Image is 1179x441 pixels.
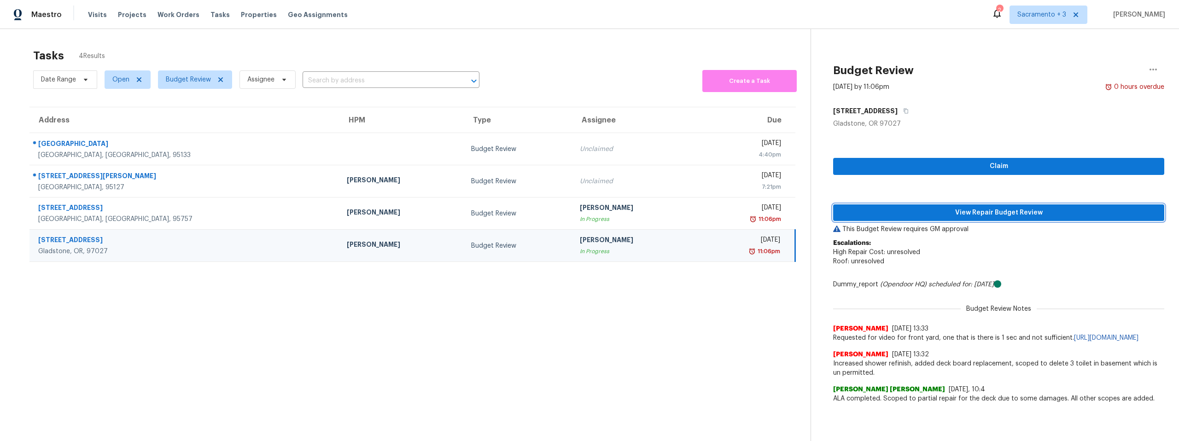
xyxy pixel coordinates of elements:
th: Address [29,107,339,133]
div: In Progress [580,247,689,256]
span: Geo Assignments [288,10,348,19]
h5: [STREET_ADDRESS] [833,106,898,116]
span: [DATE], 10:4 [949,386,985,393]
div: 11:06pm [756,247,780,256]
i: scheduled for: [DATE] [928,281,994,288]
span: Date Range [41,75,76,84]
div: [STREET_ADDRESS] [38,235,332,247]
th: Due [697,107,795,133]
span: [PERSON_NAME] [1109,10,1165,19]
span: Tasks [210,12,230,18]
button: Copy Address [898,103,910,119]
button: View Repair Budget Review [833,204,1164,221]
div: [PERSON_NAME] [347,175,456,187]
span: Increased shower refinish, added deck board replacement, scoped to delete 3 toilet in basement wh... [833,359,1164,377]
div: Dummy_report [833,280,1164,289]
span: [PERSON_NAME] [833,324,888,333]
p: This Budget Review requires GM approval [833,225,1164,234]
span: [PERSON_NAME] [833,350,888,359]
span: Roof: unresolved [833,258,884,265]
div: [GEOGRAPHIC_DATA], 95127 [38,183,332,192]
th: Type [464,107,573,133]
div: [DATE] [704,171,781,182]
span: Budget Review Notes [961,304,1037,313]
span: High Repair Cost: unresolved [833,249,920,255]
div: Unclaimed [580,177,689,186]
input: Search by address [303,74,454,88]
i: (Opendoor HQ) [880,281,927,288]
span: Maestro [31,10,62,19]
th: HPM [339,107,463,133]
span: 4 Results [79,52,105,61]
div: [DATE] [704,235,780,247]
div: Gladstone, OR 97027 [833,119,1164,128]
div: [DATE] by 11:06pm [833,82,889,92]
div: Budget Review [471,209,566,218]
span: [DATE] 13:33 [892,325,928,332]
span: [DATE] 13:32 [892,351,929,358]
div: [DATE] [704,139,781,150]
div: [PERSON_NAME] [580,203,689,215]
div: 11:06pm [757,215,781,224]
div: [DATE] [704,203,781,215]
span: Claim [840,161,1157,172]
button: Claim [833,158,1164,175]
span: Visits [88,10,107,19]
div: 0 hours overdue [1112,82,1164,92]
span: Budget Review [166,75,211,84]
div: [PERSON_NAME] [580,235,689,247]
a: [URL][DOMAIN_NAME] [1074,335,1138,341]
div: Budget Review [471,241,566,250]
span: ALA completed. Scoped to partial repair for the deck due to some damages. All other scopes are ad... [833,394,1164,403]
div: [GEOGRAPHIC_DATA], [GEOGRAPHIC_DATA], 95757 [38,215,332,224]
span: [PERSON_NAME] [PERSON_NAME] [833,385,945,394]
span: Requested for video for front yard, one that is there is 1 sec and not sufficient. [833,333,1164,342]
span: Properties [241,10,277,19]
span: View Repair Budget Review [840,207,1157,219]
div: [GEOGRAPHIC_DATA] [38,139,332,151]
div: 4:40pm [704,150,781,159]
th: Assignee [572,107,696,133]
div: 2 [996,6,1003,15]
b: Escalations: [833,240,871,246]
div: [GEOGRAPHIC_DATA], [GEOGRAPHIC_DATA], 95133 [38,151,332,160]
h2: Tasks [33,51,64,60]
div: Unclaimed [580,145,689,154]
img: Overdue Alarm Icon [1105,82,1112,92]
div: In Progress [580,215,689,224]
img: Overdue Alarm Icon [749,215,757,224]
span: Assignee [247,75,274,84]
span: Open [112,75,129,84]
div: Budget Review [471,145,566,154]
div: [PERSON_NAME] [347,240,456,251]
span: Work Orders [158,10,199,19]
button: Open [467,75,480,87]
div: 7:21pm [704,182,781,191]
h2: Budget Review [833,66,914,75]
span: Create a Task [707,76,792,87]
div: [STREET_ADDRESS] [38,203,332,215]
div: [STREET_ADDRESS][PERSON_NAME] [38,171,332,183]
div: Budget Review [471,177,566,186]
img: Overdue Alarm Icon [748,247,756,256]
span: Sacramento + 3 [1017,10,1066,19]
button: Create a Task [702,70,797,92]
span: Projects [118,10,146,19]
div: [PERSON_NAME] [347,208,456,219]
div: Gladstone, OR, 97027 [38,247,332,256]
